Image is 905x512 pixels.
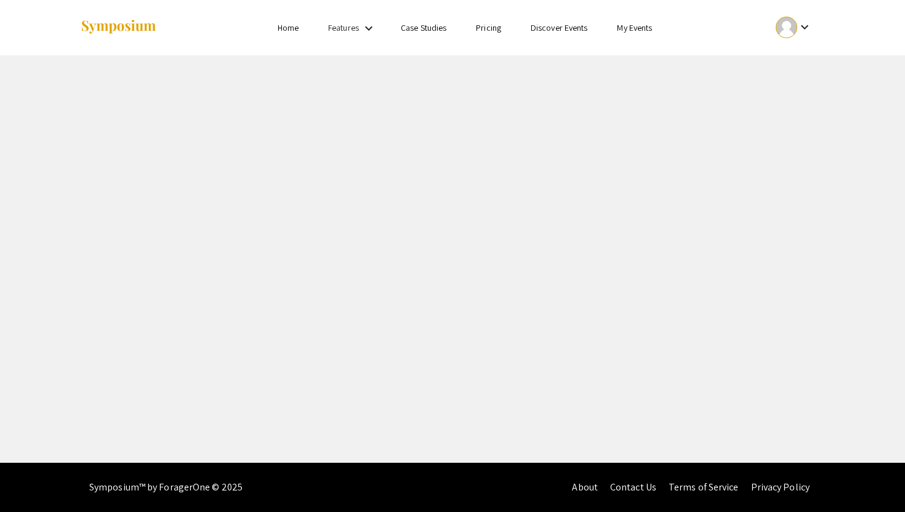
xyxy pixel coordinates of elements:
mat-icon: Expand Features list [361,21,376,36]
a: Case Studies [401,22,446,33]
a: Privacy Policy [751,481,810,494]
button: Expand account dropdown [763,14,825,41]
img: Symposium by ForagerOne [80,19,157,36]
a: About [572,481,598,494]
a: Features [328,22,359,33]
a: Discover Events [531,22,588,33]
a: Terms of Service [669,481,739,494]
mat-icon: Expand account dropdown [797,20,812,34]
a: Pricing [476,22,501,33]
a: My Events [617,22,652,33]
a: Contact Us [610,481,656,494]
div: Symposium™ by ForagerOne © 2025 [89,463,243,512]
a: Home [278,22,299,33]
